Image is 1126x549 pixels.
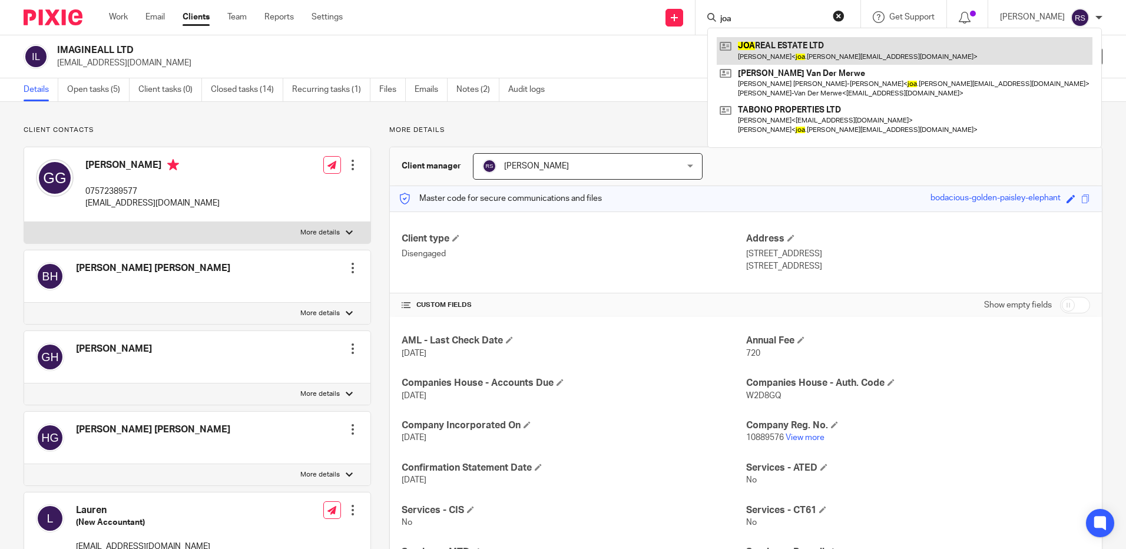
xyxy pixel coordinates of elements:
img: svg%3E [36,159,74,197]
h2: IMAGINEALL LTD [57,44,765,57]
img: svg%3E [36,343,64,371]
h4: [PERSON_NAME] [PERSON_NAME] [76,262,230,274]
a: Open tasks (5) [67,78,130,101]
img: Pixie [24,9,82,25]
a: Settings [312,11,343,23]
a: View more [786,434,824,442]
span: 720 [746,349,760,358]
span: [DATE] [402,349,426,358]
a: Reports [264,11,294,23]
a: Recurring tasks (1) [292,78,370,101]
h4: [PERSON_NAME] [76,343,152,355]
p: 07572389577 [85,186,220,197]
h4: Companies House - Accounts Due [402,377,746,389]
p: [PERSON_NAME] [1000,11,1065,23]
p: Disengaged [402,248,746,260]
p: More details [300,228,340,237]
p: More details [300,309,340,318]
a: Client tasks (0) [138,78,202,101]
h4: Annual Fee [746,335,1090,347]
a: Details [24,78,58,101]
img: svg%3E [36,424,64,452]
i: Primary [167,159,179,171]
input: Search [719,14,825,25]
h4: Company Reg. No. [746,419,1090,432]
h4: Services - ATED [746,462,1090,474]
p: [STREET_ADDRESS] [746,260,1090,272]
p: More details [300,470,340,479]
button: Clear [833,10,845,22]
span: [DATE] [402,476,426,484]
span: [PERSON_NAME] [504,162,569,170]
h4: Services - CT61 [746,504,1090,517]
a: Notes (2) [456,78,499,101]
h5: (New Accountant) [76,517,210,528]
h4: Company Incorporated On [402,419,746,432]
h4: Address [746,233,1090,245]
a: Clients [183,11,210,23]
span: No [746,476,757,484]
span: No [402,518,412,527]
img: svg%3E [1071,8,1089,27]
span: [DATE] [402,392,426,400]
span: Get Support [889,13,935,21]
a: Files [379,78,406,101]
p: [EMAIL_ADDRESS][DOMAIN_NAME] [85,197,220,209]
h4: [PERSON_NAME] [85,159,220,174]
p: More details [389,125,1102,135]
img: svg%3E [36,504,64,533]
p: [EMAIL_ADDRESS][DOMAIN_NAME] [57,57,942,69]
p: [STREET_ADDRESS] [746,248,1090,260]
p: Client contacts [24,125,371,135]
span: [DATE] [402,434,426,442]
h4: CUSTOM FIELDS [402,300,746,310]
label: Show empty fields [984,299,1052,311]
p: Master code for secure communications and files [399,193,602,204]
h4: Client type [402,233,746,245]
a: Work [109,11,128,23]
span: W2D8GQ [746,392,781,400]
img: svg%3E [482,159,496,173]
h4: [PERSON_NAME] [PERSON_NAME] [76,424,230,436]
div: bodacious-golden-paisley-elephant [930,192,1061,206]
h4: Lauren [76,504,210,517]
img: svg%3E [36,262,64,290]
h3: Client manager [402,160,461,172]
a: Audit logs [508,78,554,101]
h4: Services - CIS [402,504,746,517]
h4: Confirmation Statement Date [402,462,746,474]
p: More details [300,389,340,399]
h4: Companies House - Auth. Code [746,377,1090,389]
img: svg%3E [24,44,48,69]
a: Closed tasks (14) [211,78,283,101]
h4: AML - Last Check Date [402,335,746,347]
a: Team [227,11,247,23]
span: No [746,518,757,527]
a: Emails [415,78,448,101]
span: 10889576 [746,434,784,442]
a: Email [145,11,165,23]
